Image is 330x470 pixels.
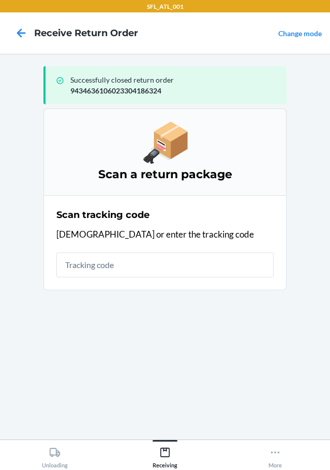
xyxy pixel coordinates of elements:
h4: Receive Return Order [34,26,138,40]
div: Unloading [42,443,68,468]
input: Tracking code [56,253,274,277]
button: More [220,440,330,468]
a: Change mode [278,29,322,38]
h2: Scan tracking code [56,208,149,222]
p: Successfully closed return order [70,74,278,85]
div: More [268,443,282,468]
p: [DEMOGRAPHIC_DATA] or enter the tracking code [56,228,274,241]
p: SFL_ATL_001 [147,2,184,11]
div: Receiving [153,443,177,468]
p: 9434636106023304186324 [70,85,278,96]
button: Receiving [110,440,220,468]
h3: Scan a return package [56,166,274,183]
